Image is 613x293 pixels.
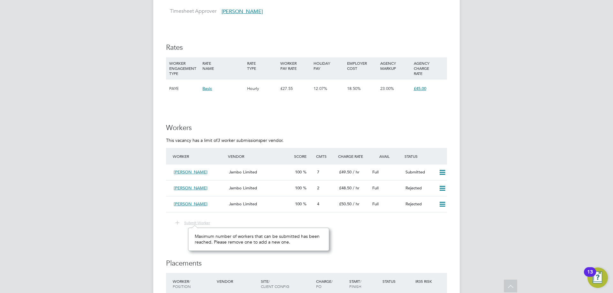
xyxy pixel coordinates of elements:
div: Avail [370,150,403,162]
span: 18.50% [347,86,361,91]
span: £49.50 [339,169,352,175]
div: WORKER PAY RATE [279,57,312,74]
span: Basic [202,86,212,91]
span: £45.00 [414,86,426,91]
div: WORKER ENGAGEMENT TYPE [168,57,201,79]
span: / hr [353,185,359,191]
div: Charge Rate [337,150,370,162]
div: Site [259,275,314,292]
span: / hr [353,201,359,207]
div: RATE NAME [201,57,245,74]
span: Full [372,201,379,207]
div: £27.55 [279,79,312,98]
div: Worker [171,275,215,292]
div: Worker [171,150,226,162]
div: 13 [587,272,593,280]
button: Open Resource Center, 13 new notifications [587,267,608,288]
label: Timesheet Approver [166,8,216,15]
div: Start [348,275,381,292]
div: Rejected [403,199,436,209]
em: 3 worker submissions [217,137,260,143]
h3: Rates [166,43,447,52]
span: 100 [295,185,302,191]
span: [PERSON_NAME] [174,201,208,207]
span: 2 [317,185,319,191]
span: Jambo Limited [229,201,257,207]
button: Submit Worker [171,219,215,227]
div: HOLIDAY PAY [312,57,345,74]
span: Submit Worker [184,220,210,225]
p: This vacancy has a limit of per vendor. [166,137,447,143]
h3: Workers [166,123,447,133]
div: Hourly [246,79,279,98]
div: Maximum number of workers that can be submitted has been reached. Please remove one to add a new ... [195,233,322,245]
div: Submitted [403,167,436,178]
div: AGENCY MARKUP [379,57,412,74]
span: £50.50 [339,201,352,207]
span: 4 [317,201,319,207]
span: [PERSON_NAME] [174,169,208,175]
span: 100 [295,169,302,175]
span: / PO [316,279,333,289]
span: 100 [295,201,302,207]
div: Rejected [403,183,436,194]
span: [PERSON_NAME] [174,185,208,191]
span: 7 [317,169,319,175]
div: Charge [314,275,348,292]
span: / Client Config [261,279,289,289]
div: Status [381,275,414,287]
div: Cmts [314,150,337,162]
div: Status [403,150,447,162]
div: Vendor [226,150,292,162]
span: Full [372,185,379,191]
span: / Position [173,279,191,289]
span: 23.00% [380,86,394,91]
span: Jambo Limited [229,169,257,175]
span: [PERSON_NAME] [222,8,263,15]
span: Jambo Limited [229,185,257,191]
span: £48.50 [339,185,352,191]
div: EMPLOYER COST [345,57,379,74]
h3: Placements [166,259,447,268]
div: RATE TYPE [246,57,279,74]
div: PAYE [168,79,201,98]
span: 12.07% [314,86,327,91]
div: AGENCY CHARGE RATE [412,57,445,79]
span: Full [372,169,379,175]
span: / Finish [349,279,361,289]
div: Score [292,150,314,162]
div: Vendor [215,275,259,287]
span: / hr [353,169,359,175]
div: IR35 Risk [414,275,436,287]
